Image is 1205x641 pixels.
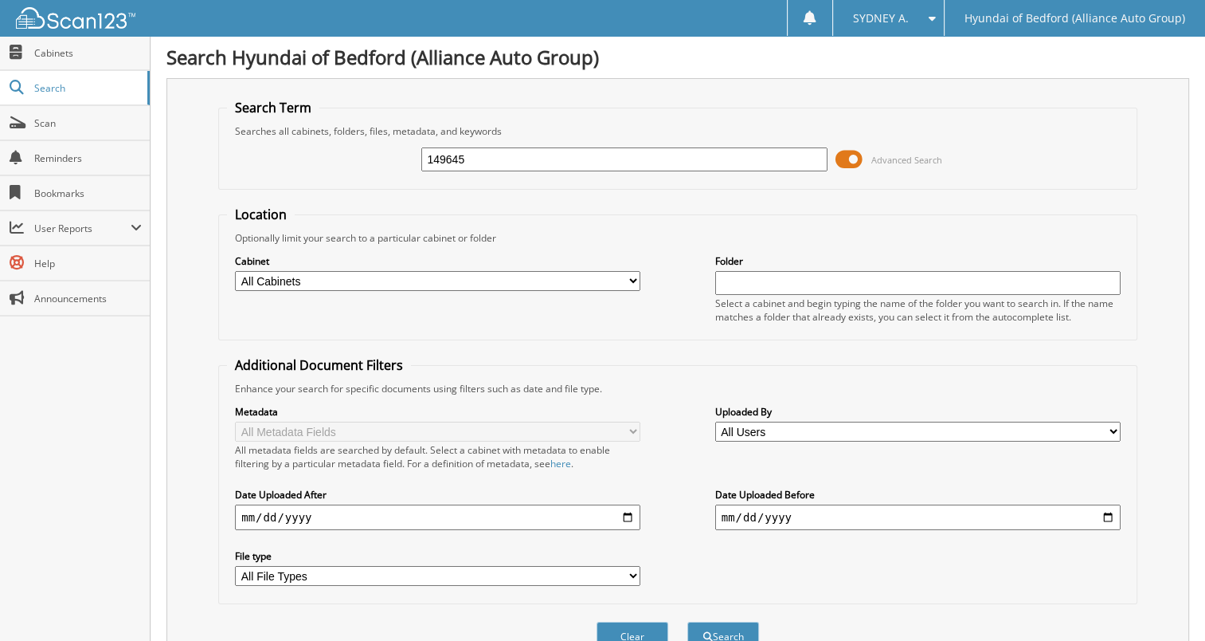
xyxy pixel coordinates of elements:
legend: Additional Document Filters [227,356,411,374]
div: All metadata fields are searched by default. Select a cabinet with metadata to enable filtering b... [235,443,640,470]
span: Help [34,257,142,270]
label: Uploaded By [715,405,1121,419]
h1: Search Hyundai of Bedford (Alliance Auto Group) [166,44,1189,70]
span: Bookmarks [34,187,142,200]
legend: Search Term [227,99,319,116]
label: Date Uploaded Before [715,488,1121,501]
span: SYDNEY A. [853,14,909,23]
img: scan123-logo-white.svg [16,7,135,29]
label: Cabinet [235,254,640,268]
label: Date Uploaded After [235,488,640,501]
div: Searches all cabinets, folders, files, metadata, and keywords [227,124,1129,138]
input: end [715,505,1121,530]
div: Select a cabinet and begin typing the name of the folder you want to search in. If the name match... [715,297,1121,324]
iframe: Chat Widget [1125,564,1205,641]
span: Announcements [34,292,142,305]
label: File type [235,549,640,563]
span: Search [34,81,139,95]
legend: Location [227,206,295,223]
label: Folder [715,254,1121,268]
span: Cabinets [34,46,142,60]
span: Hyundai of Bedford (Alliance Auto Group) [964,14,1185,23]
input: start [235,505,640,530]
label: Metadata [235,405,640,419]
div: Enhance your search for specific documents using filters such as date and file type. [227,382,1129,395]
span: Advanced Search [871,154,942,166]
a: here [550,457,571,470]
span: User Reports [34,222,131,235]
div: Optionally limit your search to a particular cabinet or folder [227,231,1129,245]
span: Reminders [34,151,142,165]
span: Scan [34,116,142,130]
